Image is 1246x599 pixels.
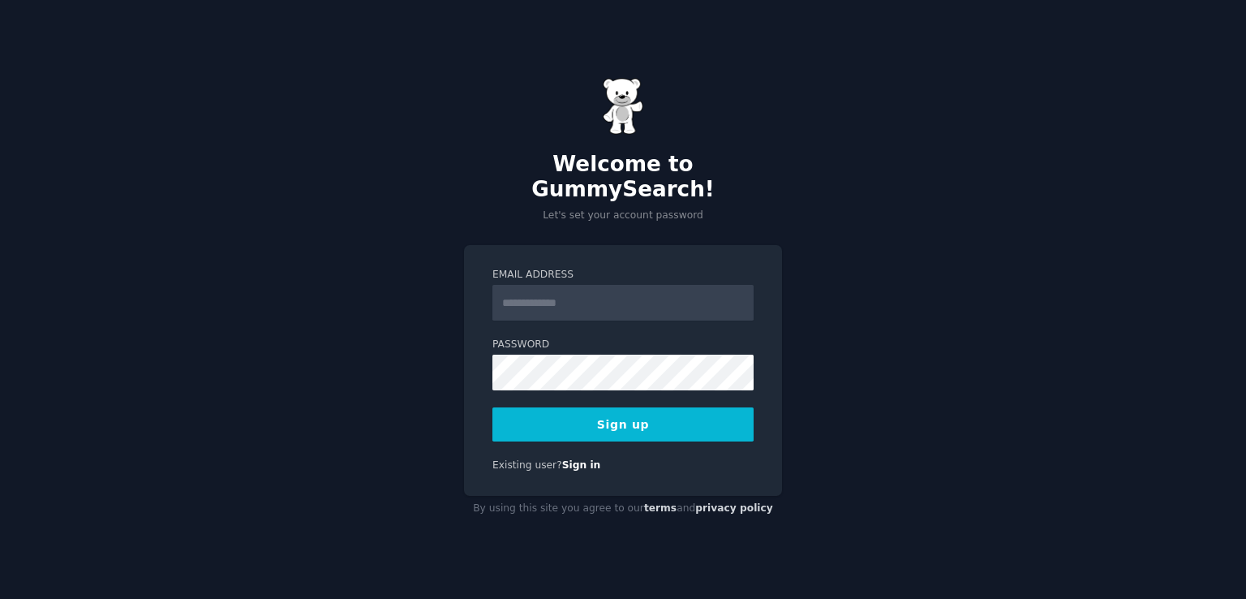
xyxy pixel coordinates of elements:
img: Gummy Bear [603,78,643,135]
div: By using this site you agree to our and [464,496,782,522]
label: Email Address [492,268,754,282]
label: Password [492,338,754,352]
h2: Welcome to GummySearch! [464,152,782,203]
a: Sign in [562,459,601,471]
button: Sign up [492,407,754,442]
a: privacy policy [695,502,773,514]
span: Existing user? [492,459,562,471]
p: Let's set your account password [464,209,782,223]
a: terms [644,502,677,514]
